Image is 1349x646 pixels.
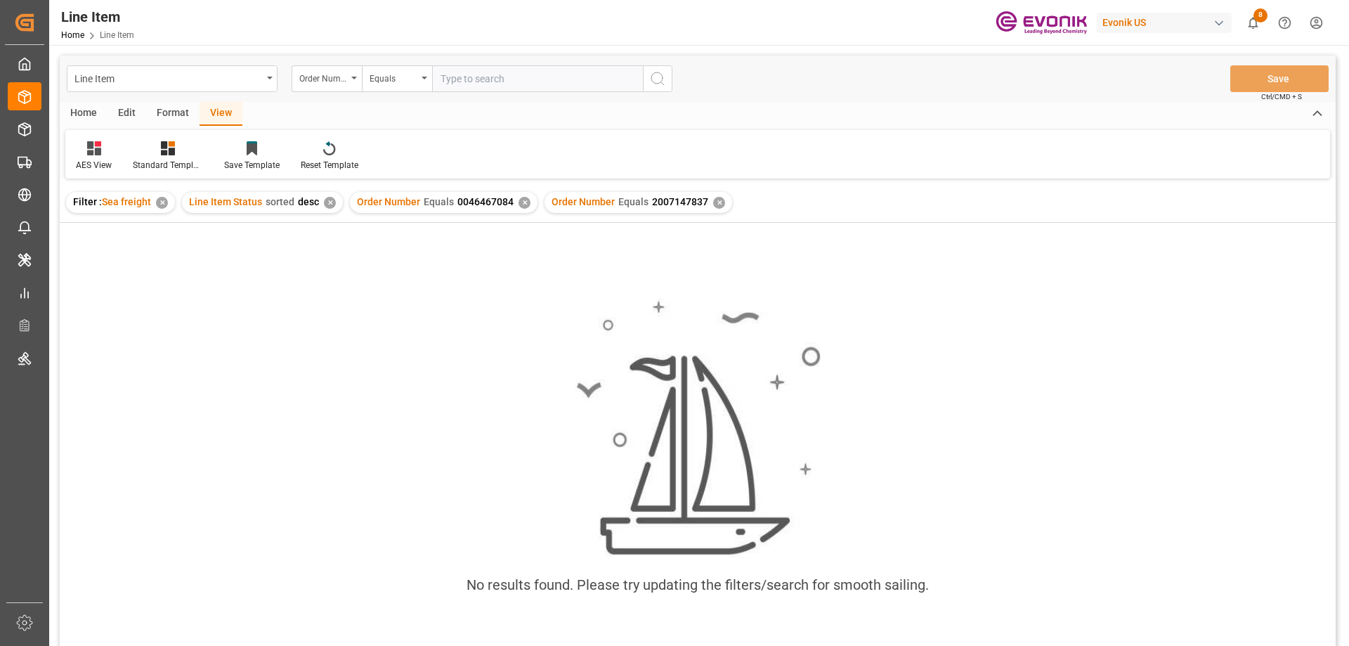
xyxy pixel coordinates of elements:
[200,102,242,126] div: View
[324,197,336,209] div: ✕
[67,65,278,92] button: open menu
[1253,8,1267,22] span: 8
[432,65,643,92] input: Type to search
[60,102,107,126] div: Home
[1097,9,1237,36] button: Evonik US
[61,6,134,27] div: Line Item
[357,196,420,207] span: Order Number
[61,30,84,40] a: Home
[457,196,514,207] span: 0046467084
[102,196,151,207] span: Sea freight
[618,196,649,207] span: Equals
[552,196,615,207] span: Order Number
[1237,7,1269,39] button: show 8 new notifications
[1230,65,1329,92] button: Save
[424,196,454,207] span: Equals
[292,65,362,92] button: open menu
[575,299,821,557] img: smooth_sailing.jpeg
[133,159,203,172] div: Standard Templates
[1261,91,1302,102] span: Ctrl/CMD + S
[370,69,417,85] div: Equals
[1269,7,1301,39] button: Help Center
[298,196,319,207] span: desc
[643,65,672,92] button: search button
[1097,13,1232,33] div: Evonik US
[299,69,347,85] div: Order Number
[74,69,262,86] div: Line Item
[224,159,280,172] div: Save Template
[266,196,294,207] span: sorted
[467,574,929,595] div: No results found. Please try updating the filters/search for smooth sailing.
[362,65,432,92] button: open menu
[76,159,112,172] div: AES View
[73,196,102,207] span: Filter :
[519,197,530,209] div: ✕
[652,196,708,207] span: 2007147837
[107,102,146,126] div: Edit
[996,11,1087,35] img: Evonik-brand-mark-Deep-Purple-RGB.jpeg_1700498283.jpeg
[301,159,358,172] div: Reset Template
[156,197,168,209] div: ✕
[189,196,262,207] span: Line Item Status
[146,102,200,126] div: Format
[713,197,725,209] div: ✕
